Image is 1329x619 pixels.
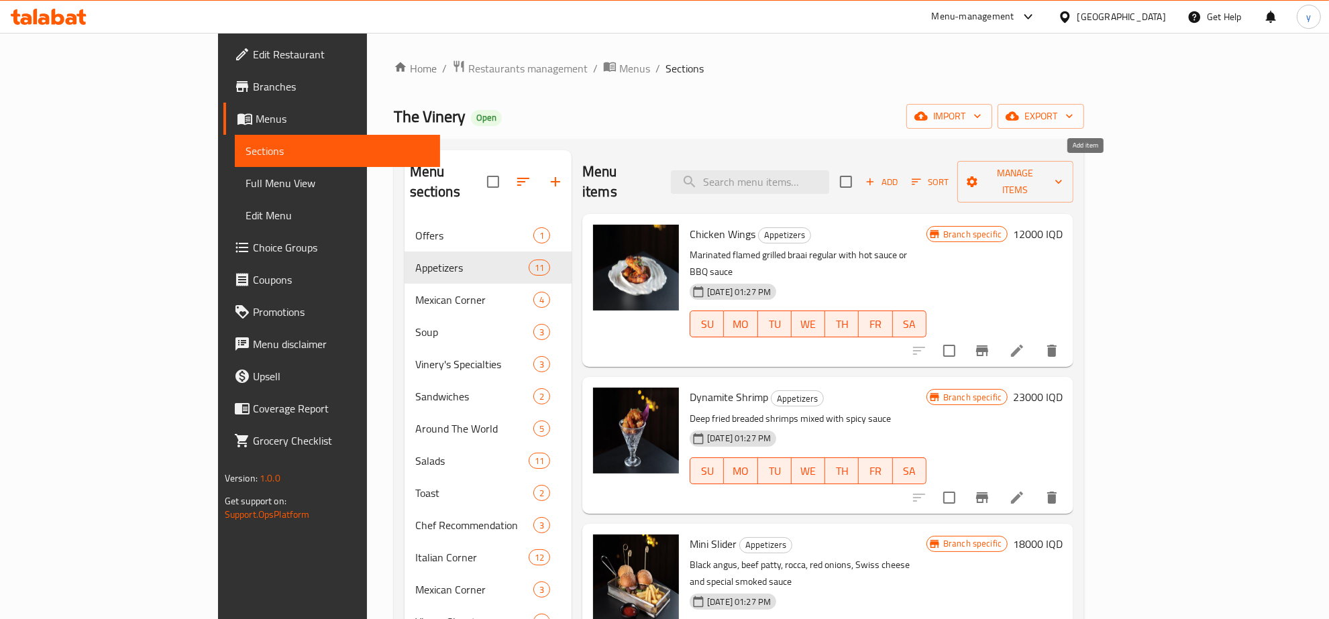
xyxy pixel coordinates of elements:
[253,78,429,95] span: Branches
[690,557,926,590] p: Black angus, beef patty, rocca, red onions, Swiss cheese and special smoked sauce
[405,380,572,412] div: Sandwiches2
[825,457,859,484] button: TH
[917,108,981,125] span: import
[256,111,429,127] span: Menus
[415,517,533,533] span: Chef Recommendation
[702,432,776,445] span: [DATE] 01:27 PM
[1036,482,1068,514] button: delete
[690,410,926,427] p: Deep fried breaded shrimps mixed with spicy sauce
[724,457,757,484] button: MO
[758,457,792,484] button: TU
[479,168,507,196] span: Select all sections
[246,143,429,159] span: Sections
[415,549,529,565] span: Italian Corner
[825,311,859,337] button: TH
[223,360,440,392] a: Upsell
[471,110,502,126] div: Open
[533,581,550,598] div: items
[797,461,820,481] span: WE
[405,219,572,251] div: Offers1
[405,251,572,284] div: Appetizers11
[539,166,572,198] button: Add section
[415,453,529,469] span: Salads
[223,328,440,360] a: Menu disclaimer
[533,485,550,501] div: items
[938,228,1007,241] span: Branch specific
[223,392,440,425] a: Coverage Report
[246,207,429,223] span: Edit Menu
[394,101,466,131] span: The Vinery
[1306,9,1311,24] span: y
[998,104,1084,129] button: export
[690,247,926,280] p: Marinated flamed grilled braai regular with hot sauce or BBQ sauce
[405,477,572,509] div: Toast2
[966,482,998,514] button: Branch-specific-item
[225,469,258,487] span: Version:
[898,315,921,334] span: SA
[864,315,887,334] span: FR
[529,455,549,467] span: 11
[253,272,429,288] span: Coupons
[253,368,429,384] span: Upsell
[1009,343,1025,359] a: Edit menu item
[415,420,533,437] span: Around The World
[415,388,533,404] span: Sandwiches
[593,225,679,311] img: Chicken Wings
[671,170,829,194] input: search
[582,162,655,202] h2: Menu items
[603,60,650,77] a: Menus
[593,388,679,473] img: Dynamite Shrimp
[415,581,533,598] div: Mexican Corner
[452,60,588,77] a: Restaurants management
[893,311,926,337] button: SA
[831,315,853,334] span: TH
[533,356,550,372] div: items
[253,433,429,449] span: Grocery Checklist
[534,487,549,500] span: 2
[729,315,752,334] span: MO
[758,227,811,243] div: Appetizers
[863,174,900,190] span: Add
[938,537,1007,550] span: Branch specific
[410,162,487,202] h2: Menu sections
[415,356,533,372] div: Vinery's Specialties
[405,541,572,573] div: Italian Corner12
[666,60,704,76] span: Sections
[468,60,588,76] span: Restaurants management
[225,506,310,523] a: Support.OpsPlatform
[859,311,892,337] button: FR
[533,292,550,308] div: items
[529,453,550,469] div: items
[831,461,853,481] span: TH
[771,390,824,406] div: Appetizers
[797,315,820,334] span: WE
[534,358,549,371] span: 3
[938,391,1007,404] span: Branch specific
[415,292,533,308] span: Mexican Corner
[740,537,792,553] span: Appetizers
[253,304,429,320] span: Promotions
[533,388,550,404] div: items
[223,231,440,264] a: Choice Groups
[405,573,572,606] div: Mexican Corner3
[235,199,440,231] a: Edit Menu
[759,227,810,243] span: Appetizers
[235,135,440,167] a: Sections
[690,224,755,244] span: Chicken Wings
[702,596,776,608] span: [DATE] 01:27 PM
[1009,490,1025,506] a: Edit menu item
[696,315,719,334] span: SU
[415,485,533,501] div: Toast
[415,324,533,340] div: Soup
[690,311,724,337] button: SU
[253,336,429,352] span: Menu disclaimer
[534,423,549,435] span: 5
[405,316,572,348] div: Soup3
[724,311,757,337] button: MO
[442,60,447,76] li: /
[223,296,440,328] a: Promotions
